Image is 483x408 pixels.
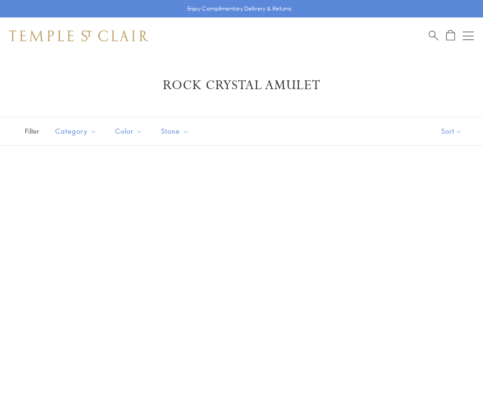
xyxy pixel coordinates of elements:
[51,125,103,137] span: Category
[156,125,196,137] span: Stone
[187,4,292,13] p: Enjoy Complimentary Delivery & Returns
[446,30,455,41] a: Open Shopping Bag
[154,121,196,142] button: Stone
[23,77,460,94] h1: Rock Crystal Amulet
[9,30,148,41] img: Temple St. Clair
[463,30,474,41] button: Open navigation
[110,125,149,137] span: Color
[429,30,438,41] a: Search
[48,121,103,142] button: Category
[108,121,149,142] button: Color
[420,117,483,145] button: Show sort by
